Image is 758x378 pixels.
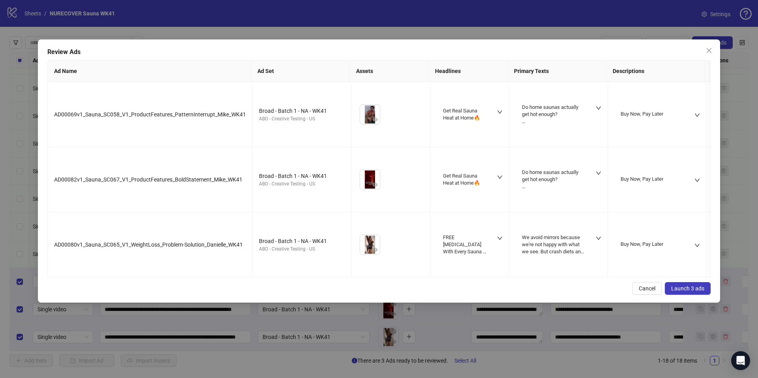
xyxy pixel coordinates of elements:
[259,180,345,188] div: ABO - Creative Testing - US
[665,282,711,295] button: Launch 3 ads
[497,109,503,115] span: down
[522,169,585,191] div: Do home saunas actually get hot enough? Maybe not others, but this one does. 185 degrees Fahrenhe...
[372,182,378,187] span: eye
[596,170,601,176] span: down
[54,241,243,248] span: AD00080v1_Sauna_SC065_V1_WeightLoss_Problem-Solution_Danielle_WK41
[370,180,380,189] button: Preview
[429,60,508,82] th: Headlines
[259,172,345,180] div: Broad - Batch 1 - NA - WK41
[621,241,663,248] div: Buy Now, Pay Later
[639,285,655,292] span: Cancel
[508,60,606,82] th: Primary Texts
[522,104,585,125] div: Do home saunas actually get hot enough? Maybe not others, but this one does. 185 degrees Fahrenhe...
[259,115,345,123] div: ABO - Creative Testing - US
[621,110,663,118] div: Buy Now, Pay Later
[606,60,705,82] th: Descriptions
[370,115,380,124] button: Preview
[632,282,662,295] button: Cancel
[259,237,345,245] div: Broad - Batch 1 - NA - WK41
[621,176,663,183] div: Buy Now, Pay Later
[360,105,380,124] img: Asset 1
[443,172,487,187] div: Get Real Sauna Heat at Home🔥
[522,234,585,256] div: We avoid mirrors because we're not happy with what we see. But crash diets and extreme workouts a...
[596,105,601,111] span: down
[372,117,378,122] span: eye
[706,47,712,54] span: close
[372,247,378,253] span: eye
[54,111,246,118] span: AD00069v1_Sauna_SC058_V1_ProductFeatures_PatternInterrupt_Mike_WK41
[694,112,700,118] span: down
[596,236,601,241] span: down
[694,243,700,248] span: down
[443,107,487,122] div: Get Real Sauna Heat at Home🔥
[350,60,429,82] th: Assets
[443,234,487,256] div: FREE [MEDICAL_DATA] With Every Sauna 🧊
[48,60,251,82] th: Ad Name
[694,178,700,183] span: down
[47,47,711,57] div: Review Ads
[259,107,345,115] div: Broad - Batch 1 - NA - WK41
[497,174,503,180] span: down
[497,236,503,241] span: down
[54,176,242,183] span: AD00082v1_Sauna_SC067_V1_ProductFeatures_BoldStatement_Mike_WK41
[251,60,350,82] th: Ad Set
[370,245,380,254] button: Preview
[360,170,380,189] img: Asset 1
[703,44,715,57] button: Close
[731,351,750,370] div: Open Intercom Messenger
[360,235,380,254] img: Asset 1
[671,285,704,292] span: Launch 3 ads
[259,245,345,253] div: ABO - Creative Testing - US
